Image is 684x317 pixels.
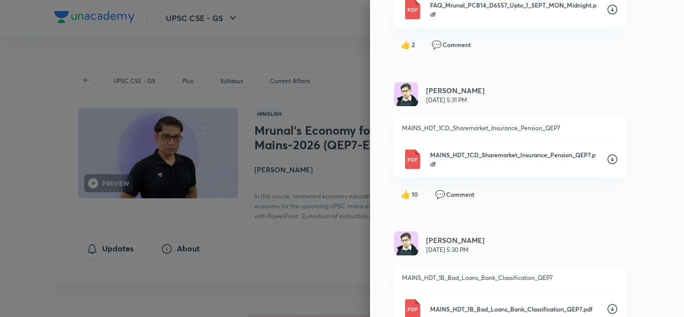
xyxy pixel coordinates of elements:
p: MAINS_HDT_1CD_Sharemarket_Insurance_Pension_QEP7.pdf [430,150,598,168]
h6: [PERSON_NAME] [426,85,485,96]
img: Avatar [394,82,418,106]
p: FAQ_Mrunal_PCB14_D6557_Upto_1_SEPT_MON_Midnight.pdf [430,1,598,19]
span: 2 [412,40,415,49]
img: Pdf [402,149,422,169]
p: [DATE] 5:31 PM [426,96,485,105]
span: Comment [446,190,474,199]
p: MAINS_HDT_1B_Bad_Loans_Bank_Classification_QEP7.pdf [430,304,598,313]
span: comment [432,40,442,49]
h6: [PERSON_NAME] [426,235,485,245]
span: Comment [443,40,471,49]
span: comment [435,190,445,199]
img: Avatar [394,231,418,255]
p: [DATE] 5:30 PM [426,245,485,254]
span: like [401,190,411,199]
p: MAINS_HDT_1CD_Sharemarket_Insurance_Pension_QEP7 [402,124,618,133]
span: 10 [412,190,418,199]
p: MAINS_HDT_1B_Bad_Loans_Bank_Classification_QEP7 [402,273,618,282]
span: like [401,40,411,49]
